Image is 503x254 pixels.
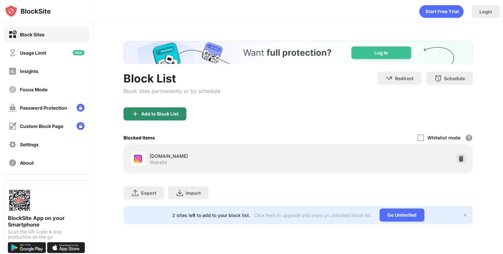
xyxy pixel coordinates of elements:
[9,140,17,149] img: settings-off.svg
[8,242,46,253] img: get-it-on-google-play.svg
[123,72,220,85] div: Block List
[123,135,155,140] div: Blocked Items
[462,212,468,218] img: x-button.svg
[73,50,84,55] img: new-icon.svg
[20,50,46,56] div: Usage Limit
[395,76,414,81] div: Redirect
[9,85,17,94] img: focus-off.svg
[9,159,17,167] img: about-off.svg
[172,212,250,218] div: 2 sites left to add to your block list.
[123,88,220,94] div: Block sites permanently or by schedule
[427,135,460,140] div: Whitelist mode
[9,122,17,130] img: customize-block-page-off.svg
[20,105,67,111] div: Password Protection
[380,209,424,222] div: Go Unlimited
[8,189,31,212] img: options-page-qr-code.png
[479,9,492,14] div: Login
[419,5,464,18] div: animation
[20,32,45,37] div: Block Sites
[134,155,142,163] img: favicons
[77,104,84,112] img: lock-menu.svg
[150,153,298,159] div: [DOMAIN_NAME]
[9,104,17,112] img: password-protection-off.svg
[20,160,34,166] div: About
[9,49,17,57] img: time-usage-off.svg
[5,5,51,18] img: logo-blocksite.svg
[141,111,178,117] div: Add to Block List
[77,122,84,130] img: lock-menu.svg
[20,68,38,74] div: Insights
[123,41,473,64] iframe: Banner
[254,212,372,218] div: Click here to upgrade and enjoy an unlimited block list.
[47,242,85,253] img: download-on-the-app-store.svg
[150,159,167,165] div: Website
[9,67,17,75] img: insights-off.svg
[186,190,201,196] div: Import
[141,190,156,196] div: Export
[8,229,85,240] div: Scan the QR Code & stay productive on the go
[20,87,47,92] div: Focus Mode
[20,142,39,147] div: Settings
[9,30,17,39] img: block-on.svg
[8,215,85,228] div: BlockSite App on your Smartphone
[20,123,63,129] div: Custom Block Page
[444,76,465,81] div: Schedule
